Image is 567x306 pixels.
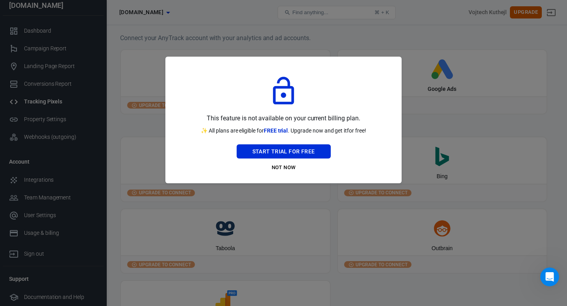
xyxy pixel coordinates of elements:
button: Not Now [237,162,331,174]
button: Start Trial For Free [237,144,331,159]
iframe: Intercom live chat [540,267,559,286]
span: FREE trial [264,127,288,134]
p: ✨ All plans are eligible for . Upgrade now and get it for free! [201,127,366,135]
p: This feature is not available on your current billing plan. [207,113,360,124]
